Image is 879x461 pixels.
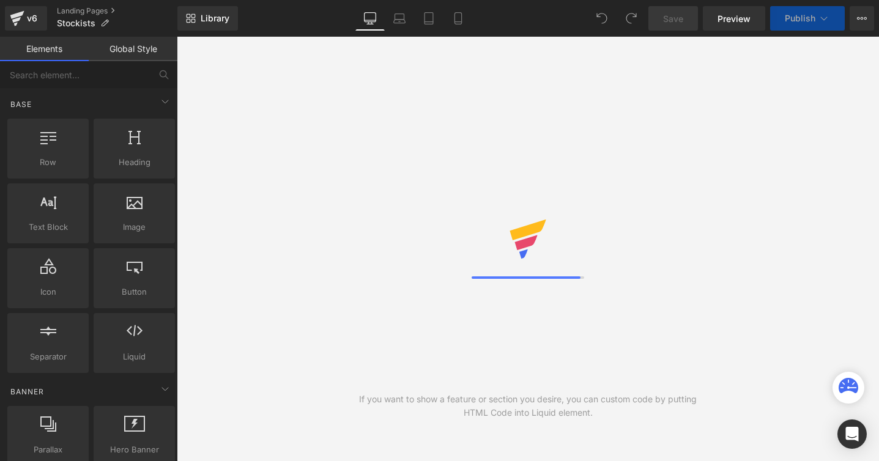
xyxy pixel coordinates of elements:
[177,6,238,31] a: New Library
[590,6,614,31] button: Undo
[663,12,683,25] span: Save
[97,156,171,169] span: Heading
[97,350,171,363] span: Liquid
[837,419,867,449] div: Open Intercom Messenger
[11,443,85,456] span: Parallax
[11,221,85,234] span: Text Block
[785,13,815,23] span: Publish
[703,6,765,31] a: Preview
[89,37,177,61] a: Global Style
[850,6,874,31] button: More
[9,386,45,397] span: Banner
[414,6,443,31] a: Tablet
[97,443,171,456] span: Hero Banner
[9,98,33,110] span: Base
[201,13,229,24] span: Library
[97,221,171,234] span: Image
[11,286,85,298] span: Icon
[5,6,47,31] a: v6
[11,156,85,169] span: Row
[385,6,414,31] a: Laptop
[770,6,845,31] button: Publish
[619,6,643,31] button: Redo
[97,286,171,298] span: Button
[718,12,751,25] span: Preview
[11,350,85,363] span: Separator
[57,6,177,16] a: Landing Pages
[355,6,385,31] a: Desktop
[57,18,95,28] span: Stockists
[443,6,473,31] a: Mobile
[352,393,703,419] div: If you want to show a feature or section you desire, you can custom code by putting HTML Code int...
[24,10,40,26] div: v6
